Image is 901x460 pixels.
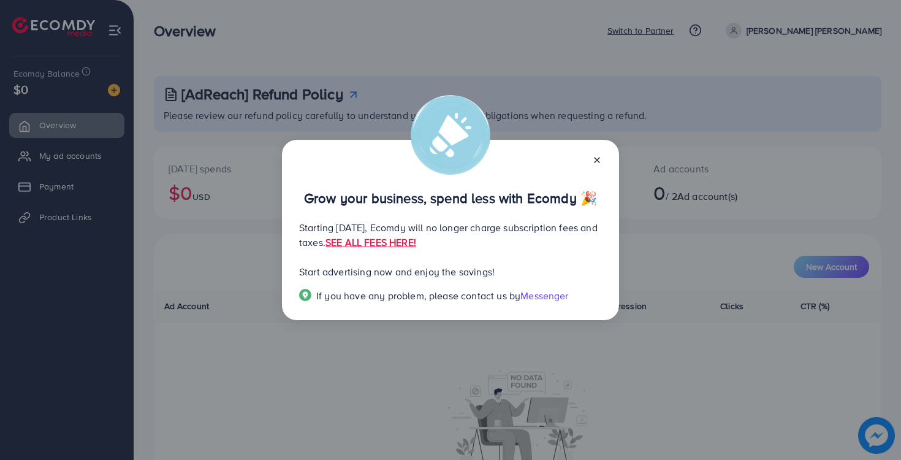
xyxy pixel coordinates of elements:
[325,236,416,249] a: SEE ALL FEES HERE!
[316,289,520,302] span: If you have any problem, please contact us by
[411,95,490,175] img: alert
[299,191,602,205] p: Grow your business, spend less with Ecomdy 🎉
[520,289,568,302] span: Messenger
[299,264,602,279] p: Start advertising now and enjoy the savings!
[299,289,311,301] img: Popup guide
[299,220,602,250] p: Starting [DATE], Ecomdy will no longer charge subscription fees and taxes.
